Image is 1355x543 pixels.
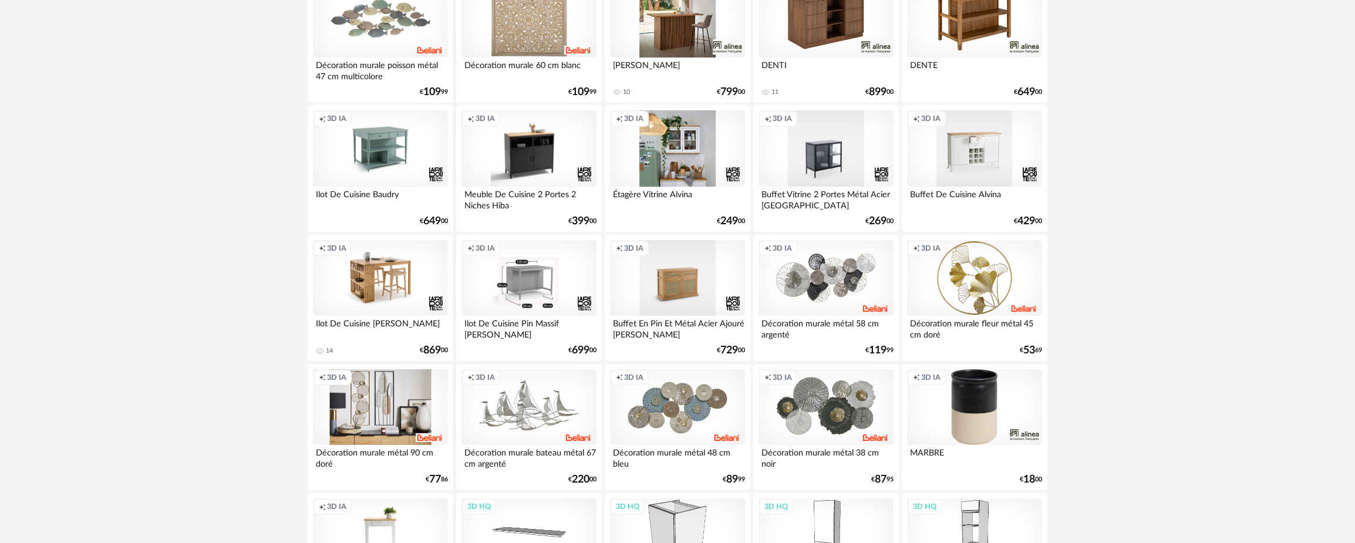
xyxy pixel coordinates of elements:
a: Creation icon 3D IA Décoration murale métal 38 cm noir €8795 [753,364,899,491]
div: Décoration murale bateau métal 67 cm argenté [461,445,596,468]
a: Creation icon 3D IA Décoration murale métal 90 cm doré €7786 [308,364,453,491]
div: € 00 [717,88,745,96]
span: 699 [572,346,589,355]
span: 799 [720,88,738,96]
div: € 99 [865,346,894,355]
div: € 00 [1014,88,1042,96]
div: € 00 [865,217,894,225]
span: Creation icon [319,244,326,253]
a: Creation icon 3D IA Buffet Vitrine 2 Portes Métal Acier [GEOGRAPHIC_DATA] €26900 [753,105,899,232]
span: 429 [1017,217,1035,225]
span: Creation icon [467,244,474,253]
div: € 00 [1020,475,1042,484]
span: 899 [869,88,887,96]
div: € 00 [1014,217,1042,225]
span: Creation icon [319,502,326,511]
div: € 99 [420,88,448,96]
div: Décoration murale métal 58 cm argenté [759,316,894,339]
div: 3D HQ [611,499,645,514]
span: 3D IA [773,114,792,123]
div: € 00 [717,217,745,225]
div: € 00 [568,475,596,484]
a: Creation icon 3D IA Meuble De Cuisine 2 Portes 2 Niches Hiba €39900 [456,105,602,232]
span: 249 [720,217,738,225]
span: 649 [423,217,441,225]
span: 89 [726,475,738,484]
div: Décoration murale métal 90 cm doré [313,445,448,468]
span: 3D IA [624,244,643,253]
div: € 00 [568,346,596,355]
span: 109 [572,88,589,96]
a: Creation icon 3D IA Décoration murale fleur métal 45 cm doré €5369 [902,235,1047,362]
span: Creation icon [616,114,623,123]
span: Creation icon [913,114,920,123]
span: 3D IA [773,244,792,253]
span: 399 [572,217,589,225]
div: Décoration murale métal 48 cm bleu [610,445,745,468]
a: Creation icon 3D IA Buffet En Pin Et Métal Acier Ajouré [PERSON_NAME] €72900 [605,235,750,362]
div: 3D HQ [759,499,793,514]
div: Étagère Vitrine Alvina [610,187,745,210]
span: Creation icon [319,373,326,382]
span: 3D IA [476,114,495,123]
div: Décoration murale fleur métal 45 cm doré [907,316,1042,339]
div: 3D HQ [908,499,942,514]
a: Creation icon 3D IA Étagère Vitrine Alvina €24900 [605,105,750,232]
div: 10 [623,88,630,96]
span: Creation icon [467,373,474,382]
div: MARBRE [907,445,1042,468]
a: Creation icon 3D IA Décoration murale métal 48 cm bleu €8999 [605,364,750,491]
span: Creation icon [467,114,474,123]
div: € 99 [568,88,596,96]
div: Ilot De Cuisine [PERSON_NAME] [313,316,448,339]
span: 3D IA [476,373,495,382]
span: 3D IA [327,114,346,123]
div: € 69 [1020,346,1042,355]
span: Creation icon [913,373,920,382]
div: DENTI [759,58,894,81]
a: Creation icon 3D IA MARBRE €1800 [902,364,1047,491]
span: 87 [875,475,887,484]
div: 14 [326,347,333,355]
span: 3D IA [327,502,346,511]
span: 77 [429,475,441,484]
span: Creation icon [764,373,771,382]
span: 269 [869,217,887,225]
span: 729 [720,346,738,355]
div: € 00 [420,346,448,355]
div: Meuble De Cuisine 2 Portes 2 Niches Hiba [461,187,596,210]
div: € 00 [717,346,745,355]
span: 53 [1023,346,1035,355]
a: Creation icon 3D IA Ilot De Cuisine Pin Massif [PERSON_NAME] €69900 [456,235,602,362]
span: 109 [423,88,441,96]
span: Creation icon [616,244,623,253]
div: € 00 [420,217,448,225]
div: € 00 [568,217,596,225]
span: Creation icon [319,114,326,123]
span: 3D IA [624,373,643,382]
div: Buffet Vitrine 2 Portes Métal Acier [GEOGRAPHIC_DATA] [759,187,894,210]
a: Creation icon 3D IA Ilot De Cuisine Baudry €64900 [308,105,453,232]
span: 3D IA [921,244,941,253]
span: Creation icon [913,244,920,253]
div: [PERSON_NAME] [610,58,745,81]
div: Buffet De Cuisine Alvina [907,187,1042,210]
span: 3D IA [624,114,643,123]
a: Creation icon 3D IA Décoration murale métal 58 cm argenté €11999 [753,235,899,362]
div: Décoration murale 60 cm blanc [461,58,596,81]
span: Creation icon [764,244,771,253]
div: Ilot De Cuisine Baudry [313,187,448,210]
span: 869 [423,346,441,355]
span: 119 [869,346,887,355]
span: 3D IA [921,114,941,123]
span: 3D IA [476,244,495,253]
div: Ilot De Cuisine Pin Massif [PERSON_NAME] [461,316,596,339]
a: Creation icon 3D IA Décoration murale bateau métal 67 cm argenté €22000 [456,364,602,491]
a: Creation icon 3D IA Buffet De Cuisine Alvina €42900 [902,105,1047,232]
span: 649 [1017,88,1035,96]
div: 3D HQ [462,499,496,514]
div: 11 [771,88,778,96]
span: 18 [1023,475,1035,484]
div: Buffet En Pin Et Métal Acier Ajouré [PERSON_NAME] [610,316,745,339]
span: 3D IA [327,244,346,253]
